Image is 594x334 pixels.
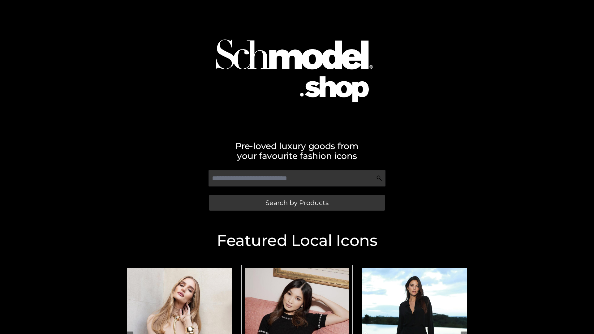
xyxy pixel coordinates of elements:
h2: Featured Local Icons​ [121,233,473,248]
span: Search by Products [265,199,329,206]
img: Search Icon [376,175,382,181]
a: Search by Products [209,195,385,211]
h2: Pre-loved luxury goods from your favourite fashion icons [121,141,473,161]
